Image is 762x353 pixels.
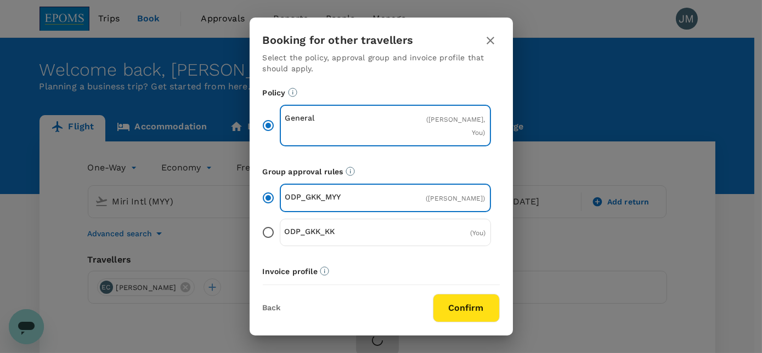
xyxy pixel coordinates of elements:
span: ( You ) [470,229,486,237]
span: ( [PERSON_NAME], You ) [426,116,485,136]
button: Back [263,304,281,312]
svg: The payment currency and company information are based on the selected invoice profile. [320,266,329,276]
button: Confirm [433,294,500,322]
p: Group approval rules [263,166,500,177]
p: Select the policy, approval group and invoice profile that should apply. [263,52,500,74]
p: General [285,112,386,123]
svg: Default approvers or custom approval rules (if available) are based on the user group. [346,167,355,176]
p: Policy [263,87,500,98]
p: ODP_GKK_MYY [285,191,386,202]
h3: Booking for other travellers [263,34,414,47]
p: ODP_GKK_KK [285,226,386,237]
p: Invoice profile [263,266,500,277]
span: ( [PERSON_NAME] ) [426,195,485,202]
svg: Booking restrictions are based on the selected travel policy. [288,88,297,97]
